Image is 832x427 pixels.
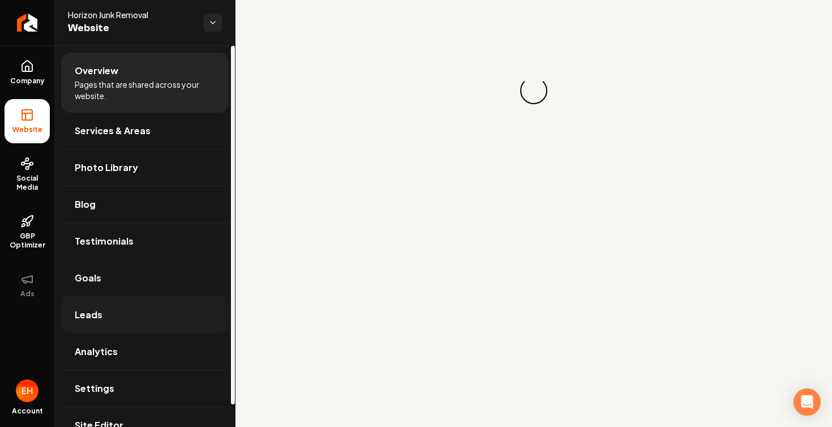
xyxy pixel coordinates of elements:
[12,407,43,416] span: Account
[68,20,195,36] span: Website
[61,370,229,407] a: Settings
[6,76,49,86] span: Company
[5,232,50,250] span: GBP Optimizer
[61,150,229,186] a: Photo Library
[61,113,229,149] a: Services & Areas
[794,388,821,416] div: Open Intercom Messenger
[75,308,102,322] span: Leads
[5,263,50,308] button: Ads
[75,345,118,358] span: Analytics
[61,223,229,259] a: Testimonials
[68,9,195,20] span: Horizon Junk Removal
[5,206,50,259] a: GBP Optimizer
[75,271,101,285] span: Goals
[75,198,96,211] span: Blog
[75,124,151,138] span: Services & Areas
[61,334,229,370] a: Analytics
[5,50,50,95] a: Company
[61,186,229,223] a: Blog
[61,260,229,296] a: Goals
[8,125,47,134] span: Website
[16,379,38,402] img: Eric Hernandez
[61,297,229,333] a: Leads
[5,174,50,192] span: Social Media
[16,379,38,402] button: Open user button
[75,161,138,174] span: Photo Library
[75,79,215,101] span: Pages that are shared across your website.
[75,382,114,395] span: Settings
[5,148,50,201] a: Social Media
[75,234,134,248] span: Testimonials
[17,14,38,32] img: Rebolt Logo
[516,72,551,108] div: Loading
[16,289,39,298] span: Ads
[75,64,118,78] span: Overview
